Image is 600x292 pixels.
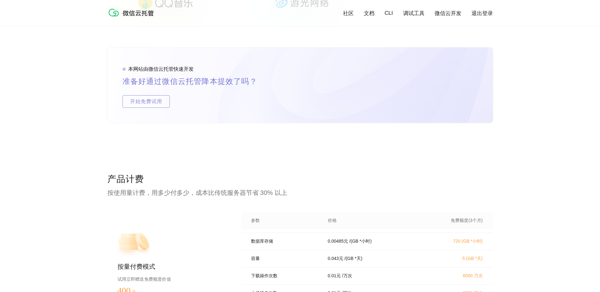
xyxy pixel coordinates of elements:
[427,218,483,223] p: 免费额度(3个月)
[427,239,483,244] p: 720 (GB *小时)
[403,10,425,17] a: 调试工具
[123,95,169,108] span: 开始免费试用
[117,275,221,283] p: 试用立即赠送免费额度价值
[427,273,483,279] p: 6000 万次
[364,10,374,17] a: 文档
[251,256,319,262] p: 容量
[349,239,372,244] p: / (GB *小时)
[128,66,194,73] p: 本网站由微信云托管快速开发
[345,256,363,262] p: / (GB *天)
[123,75,272,88] p: 准备好通过微信云托管降本提效了吗？
[427,256,483,262] p: 5 (GB *天)
[471,10,493,17] a: 退出登录
[117,262,221,271] p: 按量付费模式
[107,188,493,197] p: 按使用量计费，用多少付多少，成本比传统服务器节省 30% 以上
[342,273,352,279] p: / 万次
[343,10,354,17] a: 社区
[385,10,393,16] a: CLI
[435,10,461,17] a: 微信云开发
[328,239,348,244] p: 0.00485 元
[251,239,319,244] p: 数据库存储
[107,6,158,19] img: 微信云托管
[328,218,337,223] p: 价格
[107,14,158,20] a: 微信云托管
[328,273,341,279] p: 0.01 元
[328,256,343,262] p: 0.043 元
[251,273,319,279] p: 下载操作次数
[251,218,319,223] p: 参数
[107,173,493,186] p: 产品计费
